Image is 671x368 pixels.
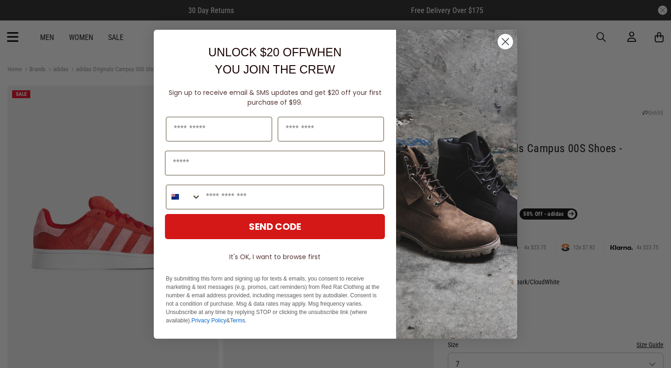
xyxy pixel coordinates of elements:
[396,30,517,339] img: f7662613-148e-4c88-9575-6c6b5b55a647.jpeg
[306,46,342,59] span: WHEN
[230,317,245,324] a: Terms
[169,88,382,107] span: Sign up to receive email & SMS updates and get $20 off your first purchase of $99.
[165,151,385,175] input: Email
[166,185,201,209] button: Search Countries
[171,193,179,201] img: New Zealand
[165,214,385,239] button: SEND CODE
[7,4,35,32] button: Open LiveChat chat widget
[166,274,384,325] p: By submitting this form and signing up for texts & emails, you consent to receive marketing & tex...
[208,46,306,59] span: UNLOCK $20 OFF
[215,63,335,76] span: YOU JOIN THE CREW
[166,117,272,141] input: First Name
[192,317,226,324] a: Privacy Policy
[497,33,514,50] button: Close dialog
[165,248,385,265] button: It's OK, I want to browse first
